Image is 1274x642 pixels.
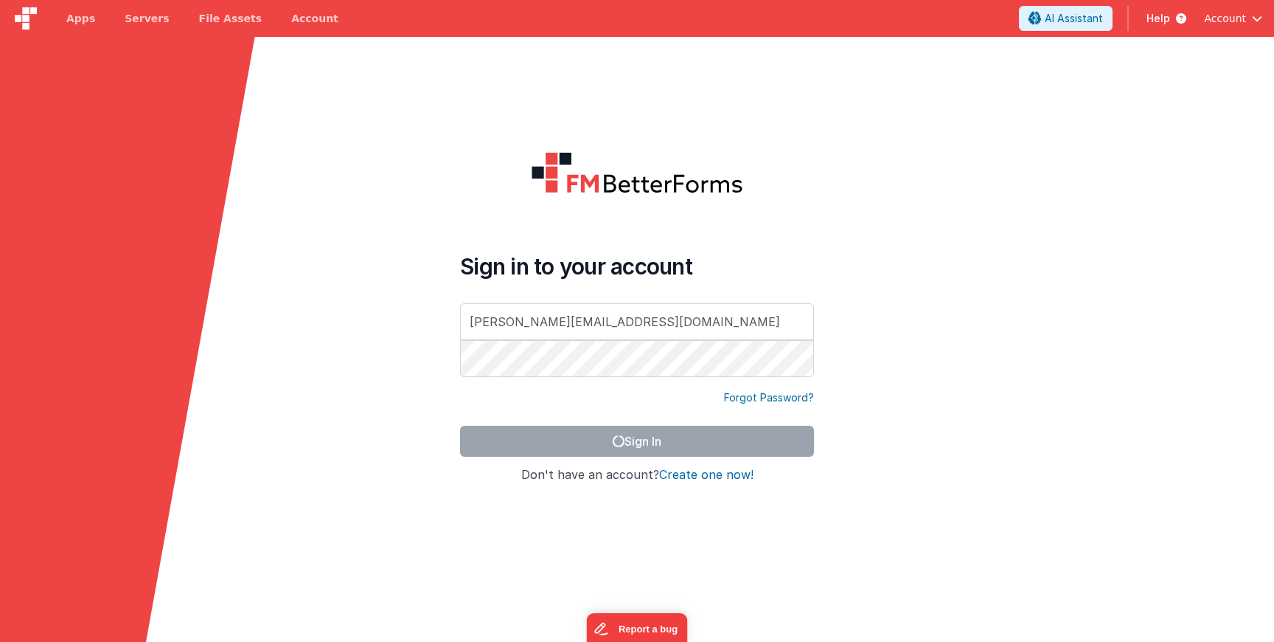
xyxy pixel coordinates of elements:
[125,11,169,26] span: Servers
[1146,11,1170,26] span: Help
[66,11,95,26] span: Apps
[460,303,814,340] input: Email Address
[460,253,814,280] h4: Sign in to your account
[199,11,262,26] span: File Assets
[460,426,814,457] button: Sign In
[460,469,814,482] h4: Don't have an account?
[1045,11,1103,26] span: AI Assistant
[1019,6,1113,31] button: AI Assistant
[659,469,753,482] button: Create one now!
[724,390,814,405] a: Forgot Password?
[1204,11,1246,26] span: Account
[1204,11,1262,26] button: Account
